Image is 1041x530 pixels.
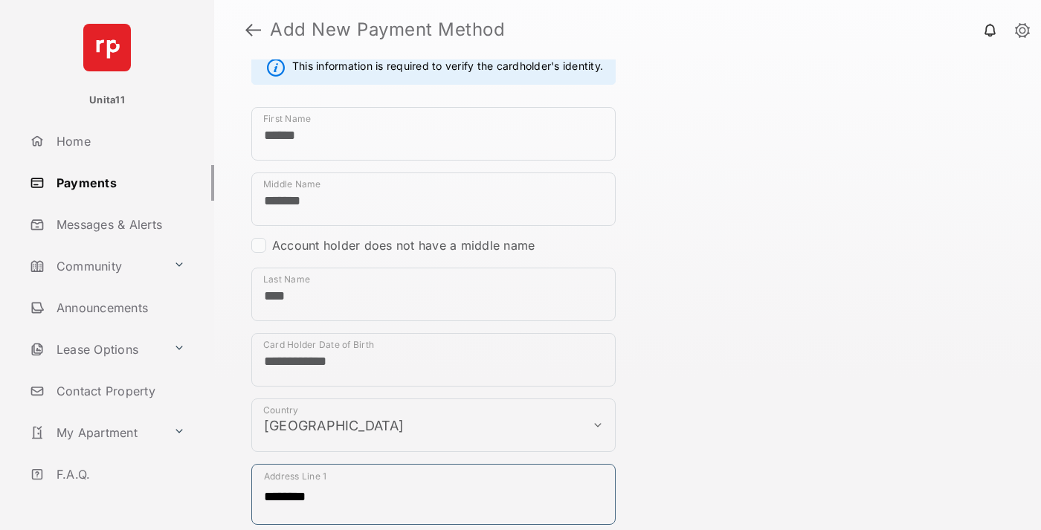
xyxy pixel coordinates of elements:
a: Payments [24,165,214,201]
img: svg+xml;base64,PHN2ZyB4bWxucz0iaHR0cDovL3d3dy53My5vcmcvMjAwMC9zdmciIHdpZHRoPSI2NCIgaGVpZ2h0PSI2NC... [83,24,131,71]
div: payment_method_screening[postal_addresses][addressLine1] [251,464,616,525]
a: Home [24,123,214,159]
div: payment_method_screening[postal_addresses][country] [251,398,616,452]
label: Account holder does not have a middle name [272,238,535,253]
a: F.A.Q. [24,456,214,492]
a: Contact Property [24,373,214,409]
a: Community [24,248,167,284]
a: My Apartment [24,415,167,450]
a: Messages & Alerts [24,207,214,242]
a: Lease Options [24,332,167,367]
strong: Add New Payment Method [270,21,505,39]
a: Announcements [24,290,214,326]
p: Unita11 [89,93,125,108]
span: This information is required to verify the cardholder's identity. [292,59,603,77]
